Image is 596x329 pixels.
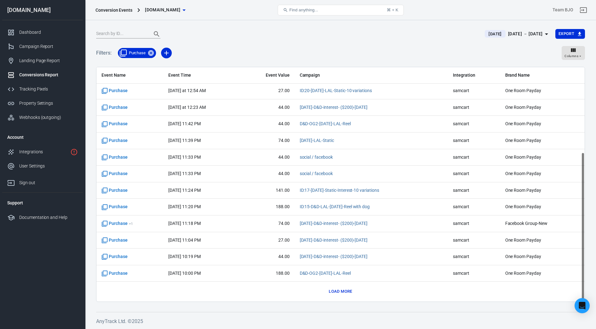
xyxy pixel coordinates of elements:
[145,6,180,14] span: brandijonesofficial.com
[564,53,578,59] span: Columns
[289,8,318,12] span: Find anything...
[101,254,128,260] span: Standard event name
[505,220,580,227] span: Facebook Group-New
[300,271,351,276] a: D&D-OG2-[DATE]-LAL-Reel
[2,25,83,39] a: Dashboard
[508,30,543,38] div: [DATE] － [DATE]
[19,214,78,221] div: Documentation and Help
[505,254,580,260] span: One Room Payday
[453,270,495,277] span: samcart
[300,254,368,260] span: Aug 16-D&D-interest- ($200)-Sept 2
[300,121,351,127] span: D&D-OG2-Sept20-LAL-Reel
[562,46,585,60] button: Columns
[96,67,585,302] div: scrollable content
[168,221,200,226] time: 2025-10-13T23:18:15+08:00
[245,104,290,111] span: 44.00
[300,204,370,210] span: ID:15-D&D-LAL-Sept 24-Reel with dog
[505,88,580,94] span: One Room Payday
[480,29,555,39] button: [DATE][DATE] － [DATE]
[19,163,78,169] div: User Settings
[300,237,368,244] span: Aug 16-D&D-interest- ($200)-Sept 2
[245,138,290,144] span: 74.00
[101,72,158,79] span: Event Name
[453,104,495,111] span: samcart
[2,54,83,68] a: Landing Page Report
[168,105,205,110] time: 2025-10-14T00:23:43+08:00
[300,188,379,193] a: ID:17-[DATE]-Static-Interest-10 variations
[168,72,235,79] span: Event Time
[101,204,128,210] span: Standard event name
[300,171,333,177] span: social / facebook
[300,155,333,160] a: social / facebook
[101,121,128,127] span: Standard event name
[245,270,290,277] span: 188.00
[453,88,495,94] span: samcart
[300,138,334,143] a: [DATE]-LAL-Static
[245,72,290,79] span: Event Value
[245,88,290,94] span: 27.00
[300,171,333,176] a: social / facebook
[300,104,368,111] span: Aug 16-D&D-interest- ($200)-Sept 2
[300,121,351,126] a: D&D-OG2-[DATE]-LAL-Reel
[505,237,580,244] span: One Room Payday
[553,7,573,13] div: Account id: prrV3eoo
[387,8,398,12] div: ⌘ + K
[168,138,200,143] time: 2025-10-13T23:39:28+08:00
[19,29,78,36] div: Dashboard
[19,149,68,155] div: Integrations
[245,254,290,260] span: 44.00
[300,88,372,93] a: ID:20-[DATE]-LAL-Static-10 variations
[505,72,580,79] span: Brand Name
[19,43,78,50] div: Campaign Report
[168,271,200,276] time: 2025-10-13T22:00:12+08:00
[327,287,354,297] button: Load more
[2,130,83,145] li: Account
[101,171,128,177] span: Standard event name
[300,221,368,226] a: [DATE]-D&D-interest- ($200)-[DATE]
[19,86,78,92] div: Tracking Pixels
[300,72,388,79] span: Campaign
[245,187,290,194] span: 141.00
[453,204,495,210] span: samcart
[453,237,495,244] span: samcart
[2,39,83,54] a: Campaign Report
[505,270,580,277] span: One Room Payday
[168,188,200,193] time: 2025-10-13T23:24:33+08:00
[505,204,580,210] span: One Room Payday
[300,88,372,94] span: ID:20-Oct 5-LAL-Static-10 variations
[300,154,333,161] span: social / facebook
[245,220,290,227] span: 74.00
[2,110,83,125] a: Webhooks (outgoing)
[101,138,128,144] span: Standard event name
[101,187,128,194] span: Standard event name
[300,204,370,209] a: ID:15-D&D-LAL-[DATE]-Reel with dog
[555,29,585,39] button: Export
[2,68,83,82] a: Conversions Report
[245,237,290,244] span: 27.00
[453,171,495,177] span: samcart
[300,220,368,227] span: Aug 16-D&D-interest- ($200)-Sept 2
[70,148,78,156] svg: 1 networks not verified yet
[2,82,83,96] a: Tracking Pixels
[300,238,368,243] a: [DATE]-D&D-interest- ($200)-[DATE]
[129,221,133,226] sup: + 1
[118,48,156,58] div: Purchase
[2,7,83,13] div: [DOMAIN_NAME]
[149,26,164,42] button: Search
[505,187,580,194] span: One Room Payday
[505,121,580,127] span: One Room Payday
[101,220,133,227] span: Purchase
[453,121,495,127] span: samcart
[453,254,495,260] span: samcart
[278,5,404,15] button: Find anything...⌘ + K
[245,121,290,127] span: 44.00
[505,154,580,161] span: One Room Payday
[168,254,200,259] time: 2025-10-13T22:19:39+08:00
[19,179,78,186] div: Sign out
[168,155,200,160] time: 2025-10-13T23:33:44+08:00
[300,270,351,277] span: D&D-OG2-Sept20-LAL-Reel
[2,173,83,190] a: Sign out
[505,138,580,144] span: One Room Payday
[101,88,128,94] span: Standard event name
[245,204,290,210] span: 188.00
